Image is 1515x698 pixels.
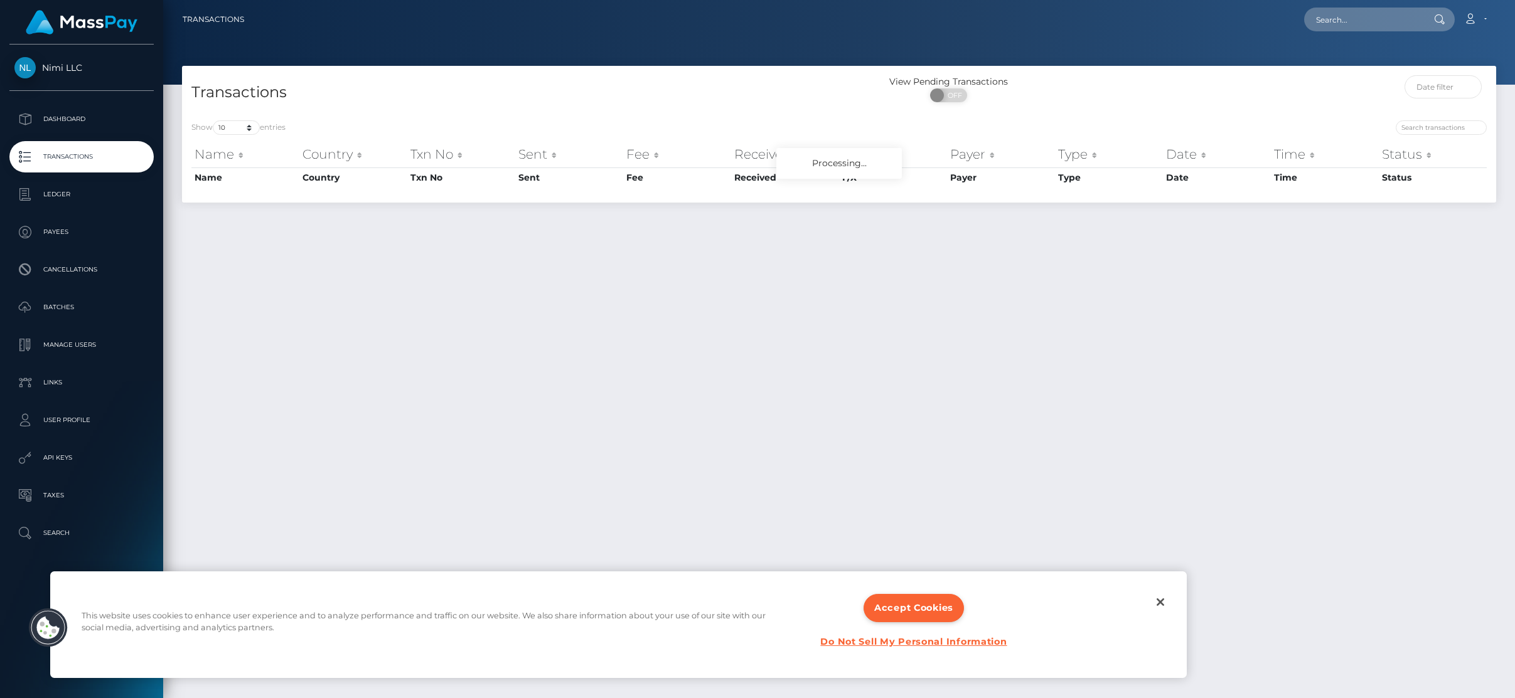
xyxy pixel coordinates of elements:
[9,329,154,361] a: Manage Users
[14,185,149,204] p: Ledger
[9,367,154,398] a: Links
[623,167,731,188] th: Fee
[947,142,1055,167] th: Payer
[14,260,149,279] p: Cancellations
[9,179,154,210] a: Ledger
[14,298,149,317] p: Batches
[14,223,149,241] p: Payees
[9,216,154,248] a: Payees
[299,142,407,167] th: Country
[1405,75,1482,98] input: Date filter
[731,167,839,188] th: Received
[191,82,830,103] h4: Transactions
[9,480,154,511] a: Taxes
[515,142,623,167] th: Sent
[1147,588,1174,616] button: Close
[28,608,68,648] button: Cookies
[14,147,149,166] p: Transactions
[14,336,149,354] p: Manage Users
[776,148,902,179] div: Processing...
[9,292,154,323] a: Batches
[9,442,154,473] a: API Keys
[1163,167,1271,188] th: Date
[515,167,623,188] th: Sent
[9,103,154,135] a: Dashboard
[213,120,260,135] select: Showentries
[1379,142,1487,167] th: Status
[9,62,154,73] span: Nimi LLC
[9,141,154,172] a: Transactions
[937,88,968,102] span: OFF
[191,120,286,135] label: Show entries
[407,142,515,167] th: Txn No
[14,57,36,78] img: Nimi LLC
[1379,167,1487,188] th: Status
[14,110,149,129] p: Dashboard
[82,610,778,640] div: This website uses cookies to enhance user experience and to analyze performance and traffic on ou...
[299,167,407,188] th: Country
[9,517,154,549] a: Search
[14,373,149,392] p: Links
[50,571,1187,678] div: Privacy
[623,142,731,167] th: Fee
[50,571,1187,678] div: Cookie banner
[731,142,839,167] th: Received
[191,142,299,167] th: Name
[1304,8,1422,31] input: Search...
[183,6,244,33] a: Transactions
[14,411,149,430] p: User Profile
[864,594,964,622] button: Accept Cookies
[1271,142,1379,167] th: Time
[9,405,154,436] a: User Profile
[839,142,947,167] th: F/X
[14,524,149,542] p: Search
[1271,167,1379,188] th: Time
[1055,142,1163,167] th: Type
[820,628,1007,655] button: Do Not Sell My Personal Information
[14,448,149,467] p: API Keys
[1396,120,1487,135] input: Search transactions
[947,167,1055,188] th: Payer
[9,254,154,285] a: Cancellations
[26,10,137,34] img: MassPay Logo
[1163,142,1271,167] th: Date
[839,75,1058,88] div: View Pending Transactions
[1055,167,1163,188] th: Type
[14,486,149,505] p: Taxes
[407,167,515,188] th: Txn No
[191,167,299,188] th: Name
